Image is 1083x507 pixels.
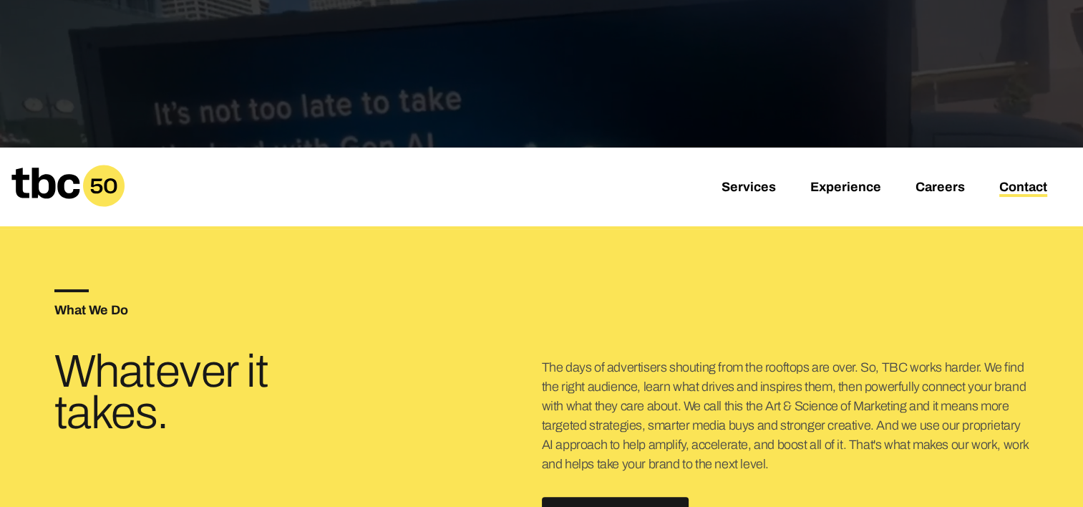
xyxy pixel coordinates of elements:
a: Home [11,197,125,212]
a: Careers [916,180,965,197]
a: Services [722,180,776,197]
a: Experience [810,180,881,197]
a: Contact [999,180,1047,197]
p: The days of advertisers shouting from the rooftops are over. So, TBC works harder. We find the ri... [542,358,1029,474]
h3: Whatever it takes. [54,351,379,434]
h5: What We Do [54,304,542,317]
